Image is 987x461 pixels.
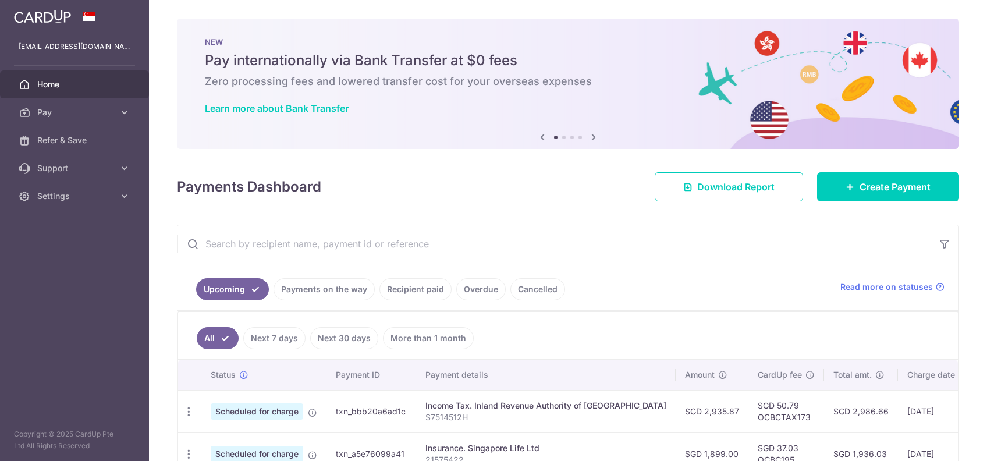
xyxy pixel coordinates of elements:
[416,360,676,390] th: Payment details
[758,369,802,381] span: CardUp fee
[907,369,955,381] span: Charge date
[243,327,306,349] a: Next 7 days
[326,390,416,432] td: txn_bbb20a6ad1c
[310,327,378,349] a: Next 30 days
[676,390,748,432] td: SGD 2,935.87
[425,442,666,454] div: Insurance. Singapore Life Ltd
[817,172,959,201] a: Create Payment
[14,9,71,23] img: CardUp
[685,369,715,381] span: Amount
[205,51,931,70] h5: Pay internationally via Bank Transfer at $0 fees
[898,390,977,432] td: [DATE]
[196,278,269,300] a: Upcoming
[425,400,666,412] div: Income Tax. Inland Revenue Authority of [GEOGRAPHIC_DATA]
[211,369,236,381] span: Status
[383,327,474,349] a: More than 1 month
[37,134,114,146] span: Refer & Save
[840,281,945,293] a: Read more on statuses
[379,278,452,300] a: Recipient paid
[833,369,872,381] span: Total amt.
[37,107,114,118] span: Pay
[205,102,349,114] a: Learn more about Bank Transfer
[177,176,321,197] h4: Payments Dashboard
[211,403,303,420] span: Scheduled for charge
[748,390,824,432] td: SGD 50.79 OCBCTAX173
[19,41,130,52] p: [EMAIL_ADDRESS][DOMAIN_NAME]
[177,19,959,149] img: Bank transfer banner
[205,37,931,47] p: NEW
[456,278,506,300] a: Overdue
[37,162,114,174] span: Support
[177,225,931,263] input: Search by recipient name, payment id or reference
[655,172,803,201] a: Download Report
[824,390,898,432] td: SGD 2,986.66
[425,412,666,423] p: S7514512H
[37,190,114,202] span: Settings
[860,180,931,194] span: Create Payment
[37,79,114,90] span: Home
[197,327,239,349] a: All
[205,75,931,88] h6: Zero processing fees and lowered transfer cost for your overseas expenses
[697,180,775,194] span: Download Report
[274,278,375,300] a: Payments on the way
[510,278,565,300] a: Cancelled
[840,281,933,293] span: Read more on statuses
[326,360,416,390] th: Payment ID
